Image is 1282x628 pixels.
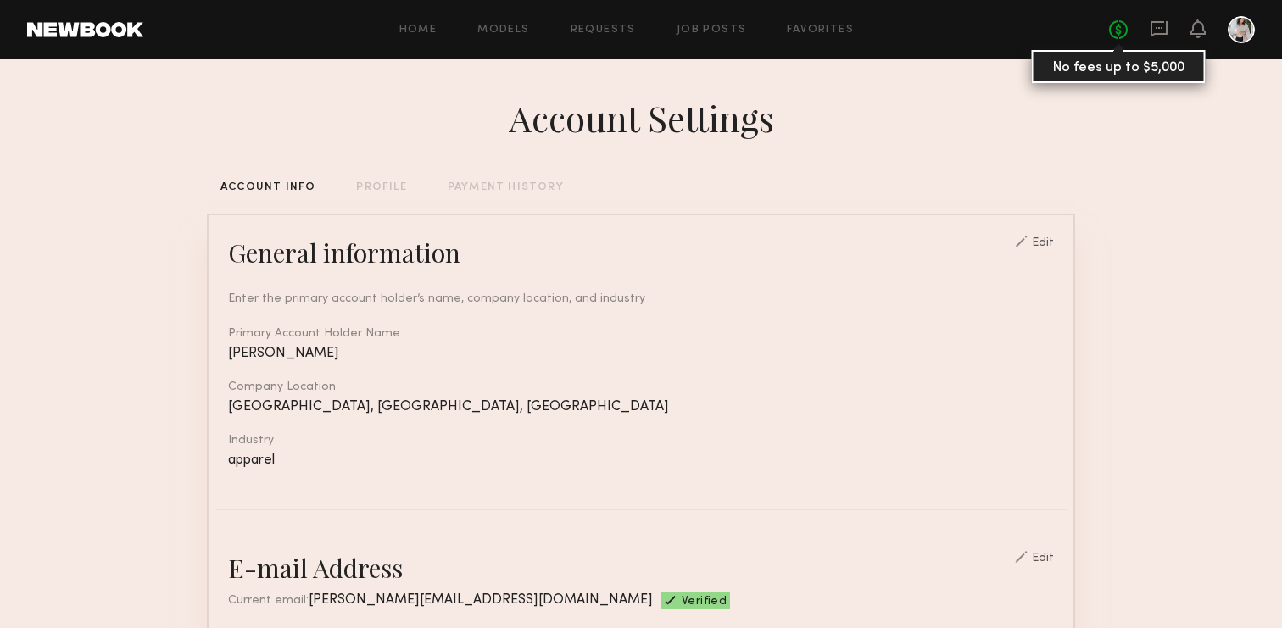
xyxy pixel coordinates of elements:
[228,328,1054,340] div: Primary Account Holder Name
[1032,553,1054,564] div: Edit
[399,25,438,36] a: Home
[228,453,1054,468] div: apparel
[228,435,1054,447] div: Industry
[477,25,529,36] a: Models
[1032,50,1206,83] div: No fees up to $5,000
[509,94,774,142] div: Account Settings
[228,400,1054,414] div: [GEOGRAPHIC_DATA], [GEOGRAPHIC_DATA], [GEOGRAPHIC_DATA]
[228,381,1054,393] div: Company Location
[1109,20,1128,39] a: No fees up to $5,000
[677,25,747,36] a: Job Posts
[228,290,1054,308] div: Enter the primary account holder’s name, company location, and industry
[1032,237,1054,249] div: Edit
[228,236,460,270] div: General information
[787,25,854,36] a: Favorites
[682,596,727,609] span: Verified
[571,25,636,36] a: Requests
[228,551,403,585] div: E-mail Address
[309,593,653,607] span: [PERSON_NAME][EMAIL_ADDRESS][DOMAIN_NAME]
[356,182,406,193] div: PROFILE
[448,182,564,193] div: PAYMENT HISTORY
[228,347,1054,361] div: [PERSON_NAME]
[220,182,315,193] div: ACCOUNT INFO
[228,592,653,609] div: Current email:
